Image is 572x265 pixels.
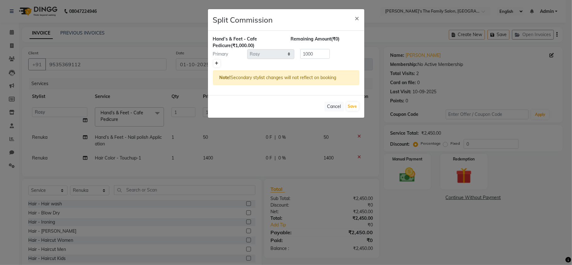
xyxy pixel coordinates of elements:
strong: Note! [220,75,231,80]
span: (₹0) [331,36,340,42]
h4: Split Commission [213,14,273,25]
div: Primary [208,51,247,57]
button: Cancel [324,102,344,111]
div: Secondary stylist changes will not reflect on booking [213,70,359,85]
span: Remaining Amount [291,36,331,42]
span: Hand’s & Feet - Cafe Pedicure [213,36,257,48]
button: Close [350,9,364,27]
button: Save [346,102,359,111]
span: (₹1,000.00) [231,43,255,48]
span: × [355,13,359,23]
